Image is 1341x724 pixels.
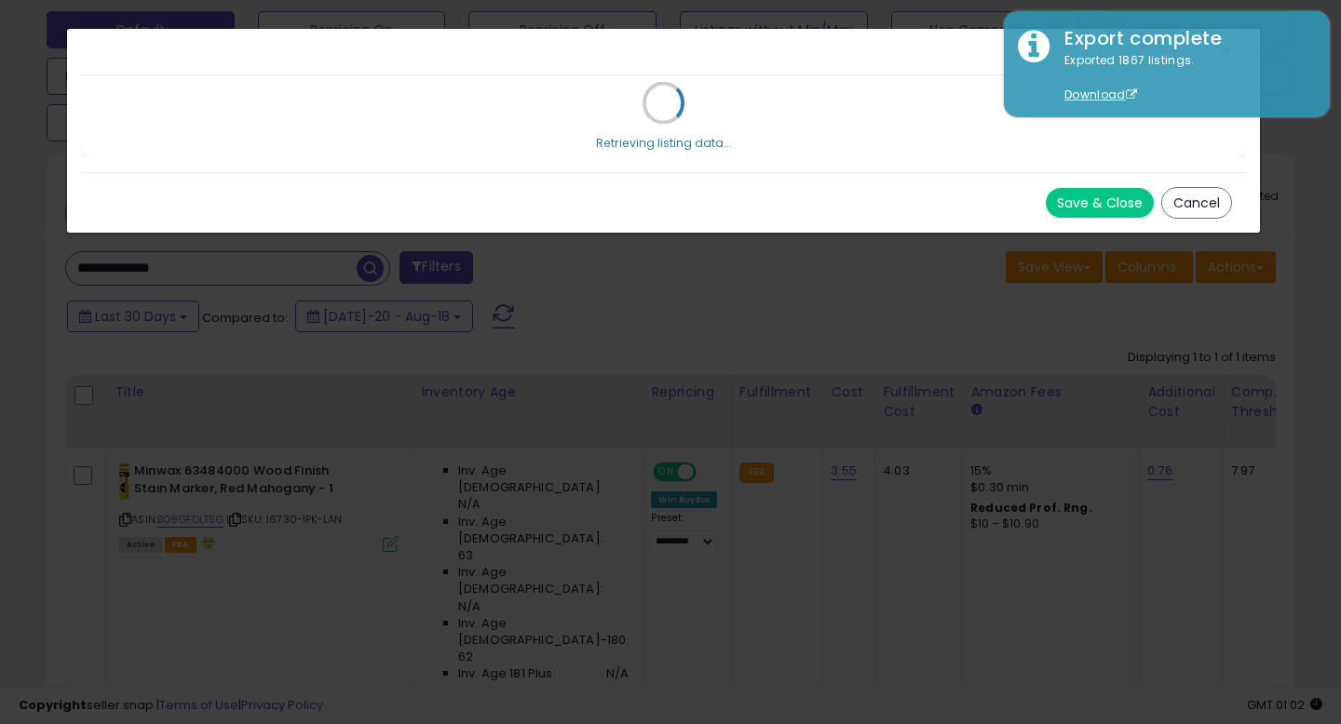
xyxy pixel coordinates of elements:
div: Exported 1867 listings. [1050,52,1316,104]
button: Save & Close [1046,188,1154,218]
button: Cancel [1161,187,1232,219]
a: Download [1064,87,1137,102]
div: Export complete [1050,25,1316,52]
div: Retrieving listing data... [596,135,732,152]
